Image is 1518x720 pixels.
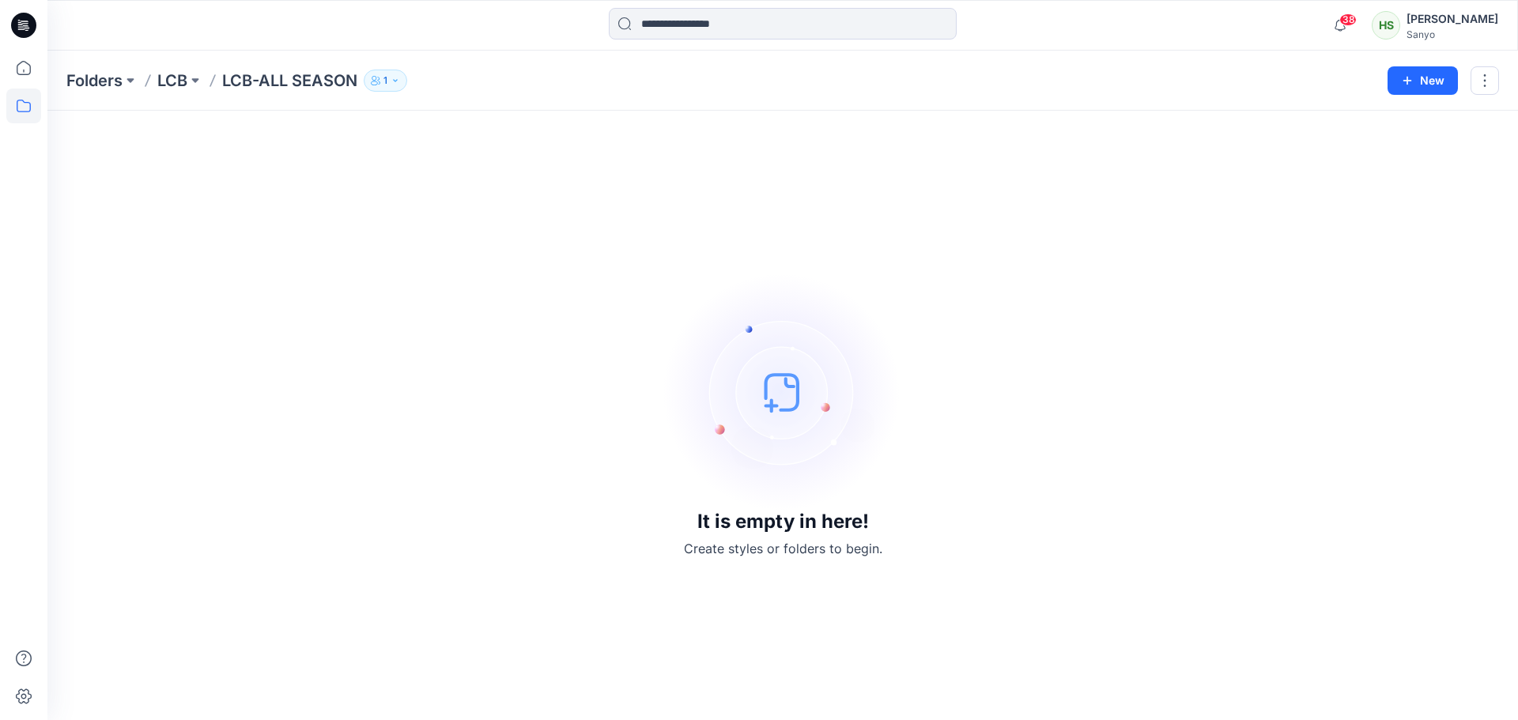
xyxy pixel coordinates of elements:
[664,273,901,511] img: empty-state-image.svg
[1372,11,1400,40] div: HS
[1388,66,1458,95] button: New
[1407,28,1498,40] div: Sanyo
[1407,9,1498,28] div: [PERSON_NAME]
[697,511,869,533] h3: It is empty in here!
[684,539,882,558] p: Create styles or folders to begin.
[364,70,407,92] button: 1
[66,70,123,92] a: Folders
[157,70,187,92] a: LCB
[1339,13,1357,26] span: 38
[222,70,357,92] p: LCB-ALL SEASON
[383,72,387,89] p: 1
